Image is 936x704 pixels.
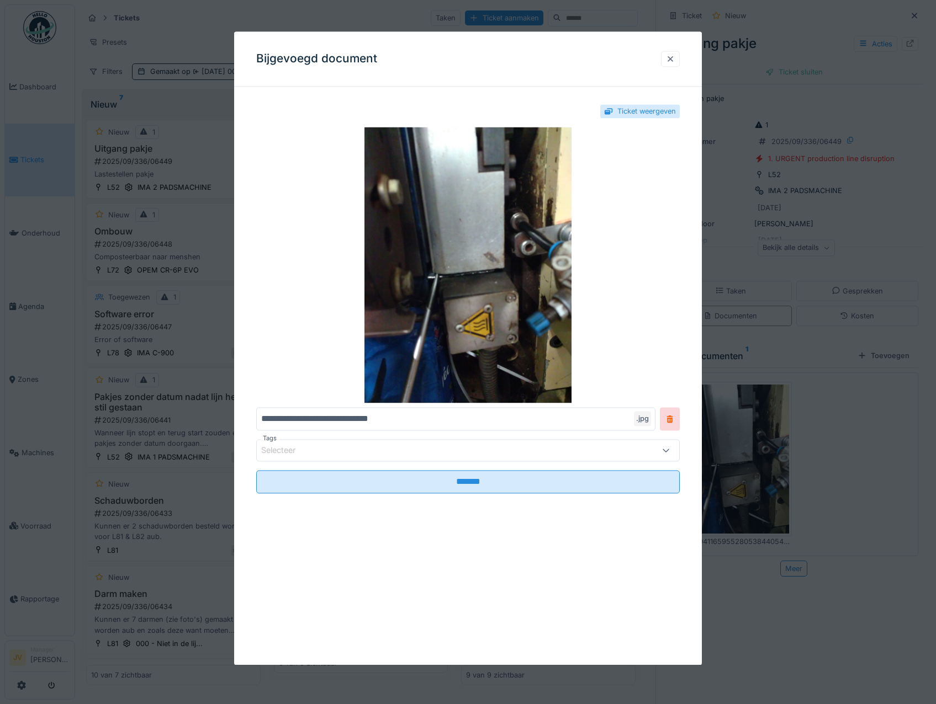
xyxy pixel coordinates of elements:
[261,434,279,444] label: Tags
[617,106,676,116] div: Ticket weergeven
[256,127,680,403] img: 1f8f2b63-03a3-4a69-91c0-17a4f070567c-17580404116595528053844054987231.jpg
[261,445,311,457] div: Selecteer
[256,52,377,66] h3: Bijgevoegd document
[634,412,651,426] div: .jpg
